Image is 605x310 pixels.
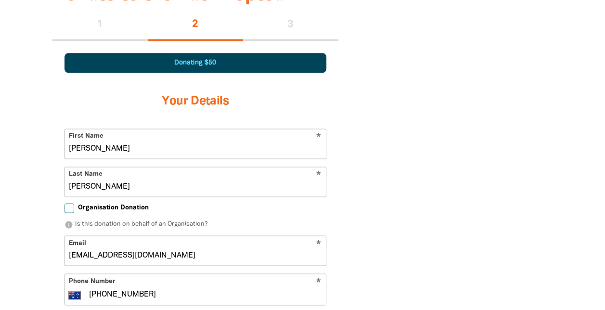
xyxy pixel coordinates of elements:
i: Required [316,278,321,287]
i: info [64,220,73,229]
p: Is this donation on behalf of an Organisation? [64,220,326,230]
span: Organisation Donation [78,203,149,212]
input: Organisation Donation [64,203,74,213]
div: Donating $50 [64,53,326,73]
div: 1 [52,10,148,40]
h3: Your Details [64,82,326,121]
